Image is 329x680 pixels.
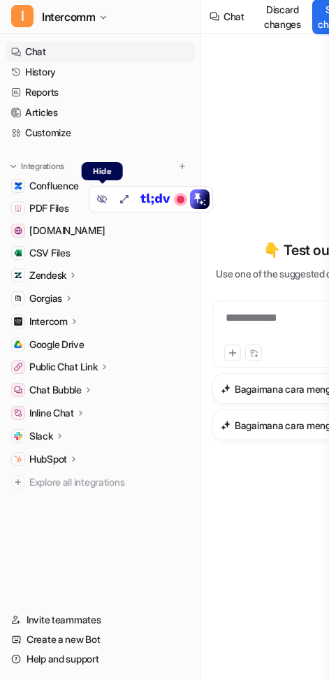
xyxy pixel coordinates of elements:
a: Customize [6,123,195,143]
img: menu_add.svg [177,161,187,171]
img: Intercom [14,317,22,326]
img: Inline Chat [14,409,22,417]
img: Bagaimana cara menggunakan Plane untuk mengelola invoice dan pembayaran? [221,384,231,394]
a: ConfluenceConfluence [6,176,195,196]
span: Intercomm [42,7,95,27]
img: Gorgias [14,294,22,303]
span: CSV Files [29,246,70,260]
span: Explore all integrations [29,471,189,493]
p: Chat Bubble [29,383,82,397]
span: Confluence [29,179,79,193]
p: Inline Chat [29,406,74,420]
a: Invite teammates [6,610,195,630]
a: Google DriveGoogle Drive [6,335,195,354]
a: www.helpdesk.com[DOMAIN_NAME] [6,221,195,240]
span: I [11,5,34,27]
img: PDF Files [14,204,22,212]
div: Chat [224,9,244,24]
img: Google Drive [14,340,22,349]
img: Confluence [14,182,22,190]
a: Reports [6,82,195,102]
p: Slack [29,429,53,443]
span: Google Drive [29,338,85,352]
img: Public Chat Link [14,363,22,371]
p: Gorgias [29,291,62,305]
a: Explore all integrations [6,472,195,492]
img: Bagaimana cara mengintegrasikan AI dengan Slack? [221,420,231,431]
a: Chat [6,42,195,62]
a: Help and support [6,649,195,669]
img: expand menu [8,161,18,171]
a: CSV FilesCSV Files [6,243,195,263]
p: Public Chat Link [29,360,98,374]
a: Articles [6,103,195,122]
span: [DOMAIN_NAME] [29,224,105,238]
img: Slack [14,432,22,440]
img: www.helpdesk.com [14,226,22,235]
p: Intercom [29,314,68,328]
a: History [6,62,195,82]
a: PDF FilesPDF Files [6,198,195,218]
button: Integrations [6,159,68,173]
img: explore all integrations [11,475,25,489]
a: Create a new Bot [6,630,195,649]
img: CSV Files [14,249,22,257]
p: HubSpot [29,452,67,466]
img: Chat Bubble [14,386,22,394]
p: Zendesk [29,268,66,282]
p: Integrations [21,161,64,172]
img: HubSpot [14,455,22,463]
img: Zendesk [14,271,22,280]
span: PDF Files [29,201,68,215]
